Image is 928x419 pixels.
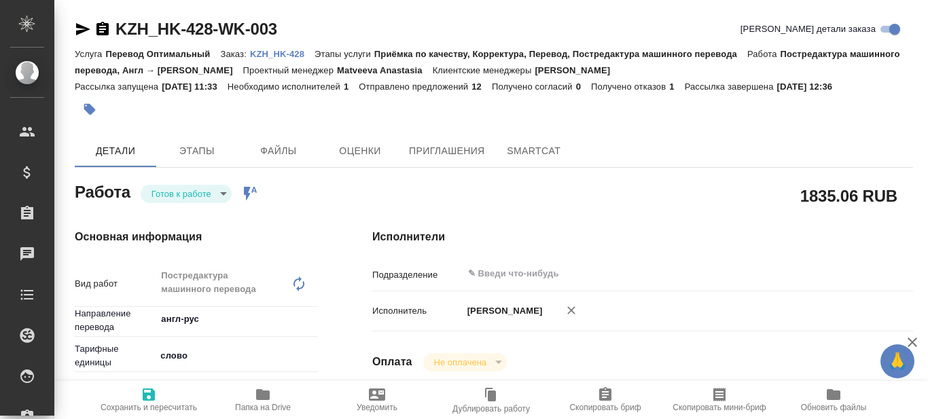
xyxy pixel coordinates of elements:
button: Сохранить и пересчитать [92,381,206,419]
h4: Оплата [372,354,412,370]
button: Open [310,318,313,321]
button: Дублировать работу [434,381,548,419]
p: Matveeva Anastasia [337,65,433,75]
span: Обновить файлы [801,403,867,412]
p: [PERSON_NAME] [463,304,543,318]
p: [DATE] 11:33 [162,81,228,92]
button: Скопировать ссылку [94,21,111,37]
button: Уведомить [320,381,434,419]
p: Заказ: [220,49,249,59]
button: Скопировать мини-бриф [662,381,777,419]
p: Клиентские менеджеры [433,65,535,75]
span: Приглашения [409,143,485,160]
p: Получено согласий [492,81,576,92]
div: слово [156,344,318,367]
span: Дублировать работу [452,404,530,414]
p: 12 [471,81,492,92]
p: Исполнитель [372,304,463,318]
button: Удалить исполнителя [556,295,586,325]
div: Готов к работе [141,185,232,203]
span: Детали [83,143,148,160]
button: Добавить тэг [75,94,105,124]
span: [PERSON_NAME] детали заказа [740,22,876,36]
span: Скопировать мини-бриф [673,403,766,412]
p: 0 [576,81,591,92]
a: KZH_HK-428-WK-003 [115,20,277,38]
button: Скопировать бриф [548,381,662,419]
p: Услуга [75,49,105,59]
h4: Основная информация [75,229,318,245]
span: Оценки [327,143,393,160]
p: Этапы услуги [315,49,374,59]
button: Обновить файлы [777,381,891,419]
span: Этапы [164,143,230,160]
p: Вид работ [75,277,156,291]
p: Тарифные единицы [75,342,156,369]
p: Рассылка завершена [685,81,777,92]
p: Приёмка по качеству, Корректура, Перевод, Постредактура машинного перевода [374,49,747,59]
h2: 1835.06 RUB [800,184,897,207]
p: 1 [344,81,359,92]
p: Отправлено предложений [359,81,471,92]
p: Рассылка запущена [75,81,162,92]
p: Необходимо исполнителей [228,81,344,92]
button: Готов к работе [147,188,215,200]
span: Сохранить и пересчитать [101,403,197,412]
p: Проектный менеджер [243,65,337,75]
span: Файлы [246,143,311,160]
p: Подразделение [372,268,463,282]
button: 🙏 [880,344,914,378]
h2: Работа [75,179,130,203]
span: 🙏 [886,347,909,376]
h4: Исполнители [372,229,913,245]
p: Получено отказов [591,81,669,92]
p: 1 [669,81,684,92]
button: Скопировать ссылку для ЯМессенджера [75,21,91,37]
span: Папка на Drive [235,403,291,412]
span: Скопировать бриф [569,403,641,412]
button: Open [861,272,863,275]
span: SmartCat [501,143,567,160]
p: Направление перевода [75,307,156,334]
p: [PERSON_NAME] [535,65,620,75]
p: [DATE] 12:36 [777,81,843,92]
button: Папка на Drive [206,381,320,419]
button: Не оплачена [430,357,490,368]
span: Уведомить [357,403,397,412]
div: Готов к работе [423,353,507,371]
a: KZH_HK-428 [250,48,315,59]
p: Работа [747,49,781,59]
p: KZH_HK-428 [250,49,315,59]
input: ✎ Введи что-нибудь [467,266,819,282]
input: ✎ Введи что-нибудь [156,380,318,399]
p: Перевод Оптимальный [105,49,220,59]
